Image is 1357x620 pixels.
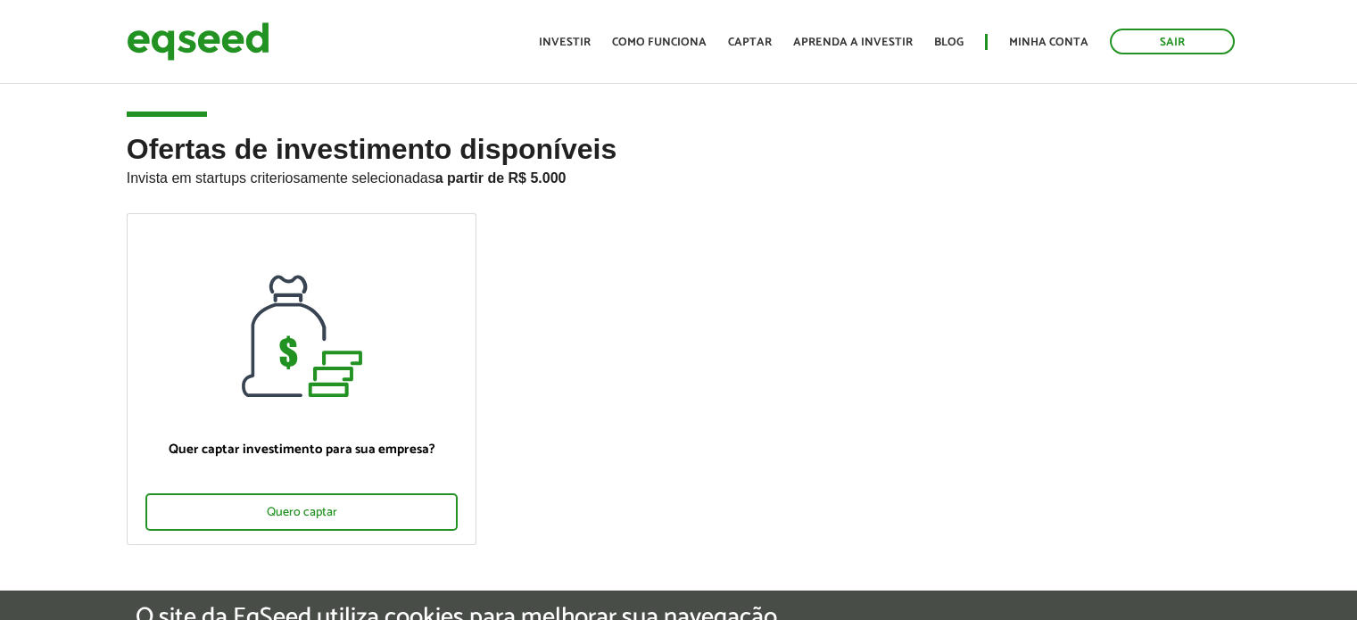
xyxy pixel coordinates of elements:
[127,213,477,545] a: Quer captar investimento para sua empresa? Quero captar
[127,165,1231,186] p: Invista em startups criteriosamente selecionadas
[145,442,459,458] p: Quer captar investimento para sua empresa?
[1110,29,1235,54] a: Sair
[612,37,707,48] a: Como funciona
[1009,37,1088,48] a: Minha conta
[127,18,269,65] img: EqSeed
[435,170,567,186] strong: a partir de R$ 5.000
[728,37,772,48] a: Captar
[127,134,1231,213] h2: Ofertas de investimento disponíveis
[145,493,459,531] div: Quero captar
[539,37,591,48] a: Investir
[793,37,913,48] a: Aprenda a investir
[934,37,964,48] a: Blog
